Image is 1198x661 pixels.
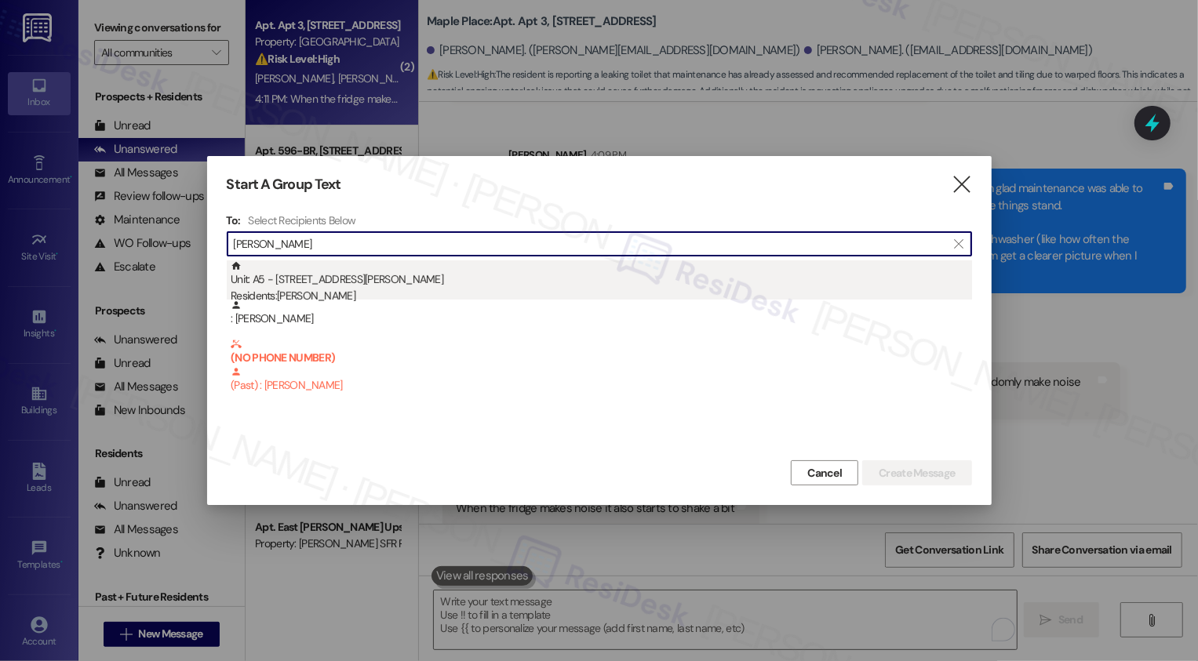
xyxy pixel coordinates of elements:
div: : [PERSON_NAME] [231,300,972,327]
button: Clear text [946,232,971,256]
div: : [PERSON_NAME] [227,300,972,339]
div: Unit: A5 - [STREET_ADDRESS][PERSON_NAME] [231,260,972,305]
span: Cancel [807,465,842,481]
button: Create Message [862,460,971,485]
b: (NO PHONE NUMBER) [231,339,972,365]
div: Residents: [PERSON_NAME] [231,288,972,304]
h3: To: [227,213,241,227]
div: (Past) : [PERSON_NAME] [231,339,972,394]
i:  [951,176,972,193]
h3: Start A Group Text [227,176,341,194]
input: Search for any contact or apartment [234,233,946,255]
div: Unit: A5 - [STREET_ADDRESS][PERSON_NAME]Residents:[PERSON_NAME] [227,260,972,300]
h4: Select Recipients Below [248,213,355,227]
i:  [954,238,963,250]
span: Create Message [879,465,955,481]
div: (NO PHONE NUMBER) (Past) : [PERSON_NAME] [227,339,972,378]
button: Cancel [791,460,858,485]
